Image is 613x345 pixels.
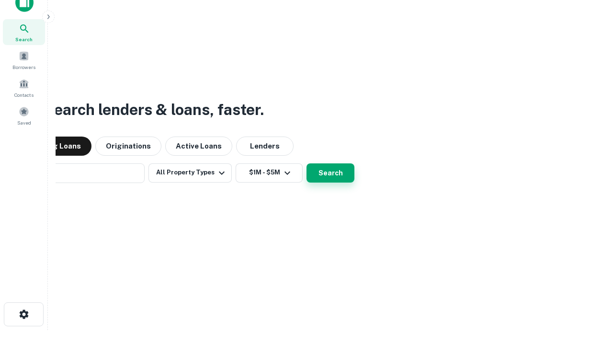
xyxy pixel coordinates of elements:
[15,35,33,43] span: Search
[148,163,232,183] button: All Property Types
[565,268,613,314] iframe: Chat Widget
[95,137,161,156] button: Originations
[17,119,31,126] span: Saved
[236,137,294,156] button: Lenders
[44,98,264,121] h3: Search lenders & loans, faster.
[306,163,354,183] button: Search
[14,91,34,99] span: Contacts
[3,47,45,73] a: Borrowers
[165,137,232,156] button: Active Loans
[3,75,45,101] a: Contacts
[236,163,303,183] button: $1M - $5M
[12,63,35,71] span: Borrowers
[3,103,45,128] a: Saved
[3,19,45,45] a: Search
